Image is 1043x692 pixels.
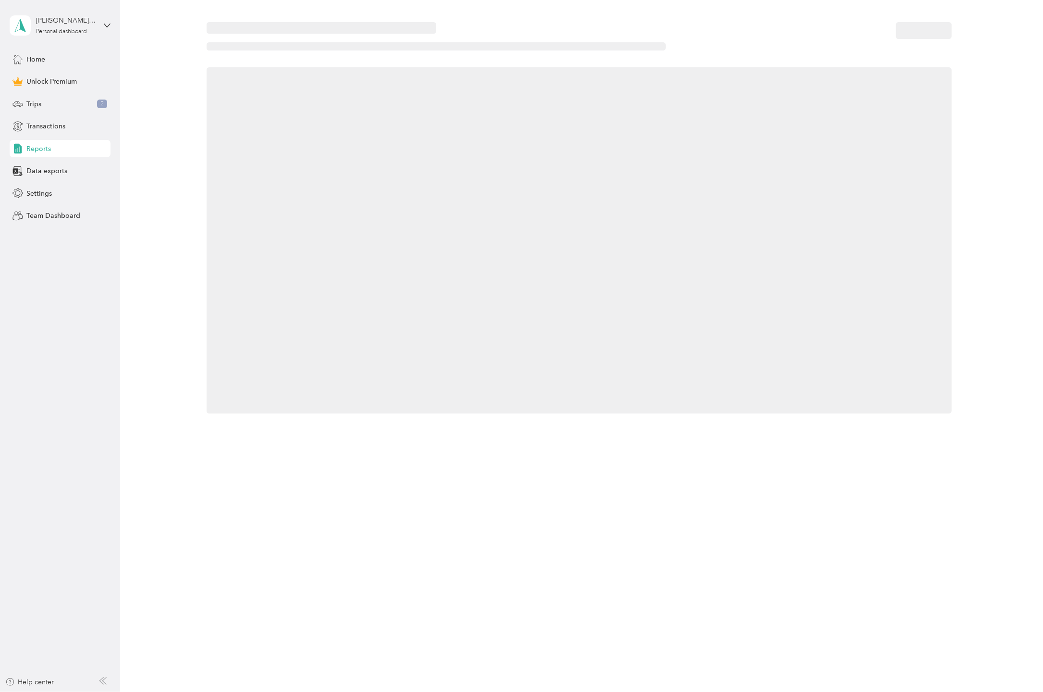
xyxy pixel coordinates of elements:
span: Team Dashboard [26,211,80,221]
span: Data exports [26,166,67,176]
iframe: Everlance-gr Chat Button Frame [989,638,1043,692]
button: Help center [5,677,54,687]
span: Settings [26,189,52,199]
span: Transactions [26,121,65,131]
span: Reports [26,144,51,154]
span: Home [26,54,45,64]
span: 2 [97,100,107,108]
span: Trips [26,99,41,109]
div: [PERSON_NAME][EMAIL_ADDRESS][DOMAIN_NAME] [36,15,96,25]
span: Unlock Premium [26,76,77,87]
div: Personal dashboard [36,29,87,35]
